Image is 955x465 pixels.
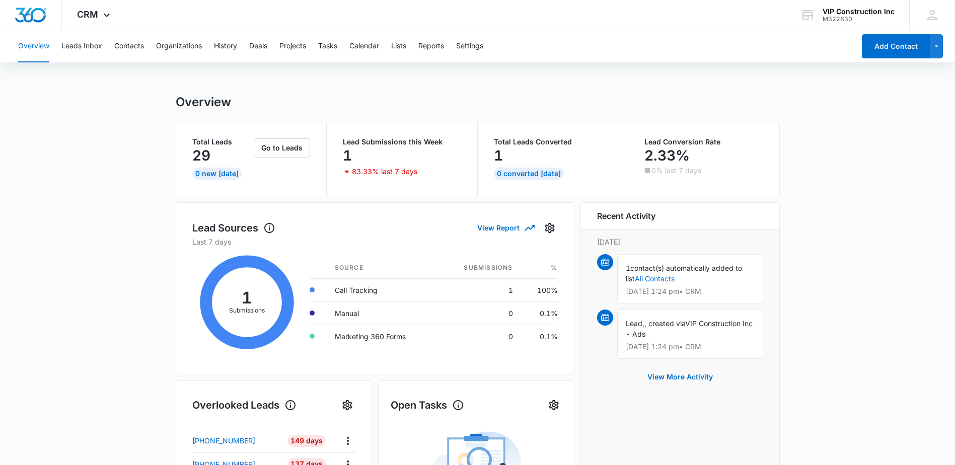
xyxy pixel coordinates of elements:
[192,168,242,180] div: 0 New [DATE]
[597,237,763,247] p: [DATE]
[626,319,644,328] span: Lead,
[249,30,267,62] button: Deals
[597,210,655,222] h6: Recent Activity
[494,168,564,180] div: 0 Converted [DATE]
[626,264,742,283] span: contact(s) automatically added to list
[477,219,534,237] button: View Report
[521,325,558,348] td: 0.1%
[862,34,930,58] button: Add Contact
[254,143,310,152] a: Go to Leads
[349,30,379,62] button: Calendar
[114,30,144,62] button: Contacts
[521,278,558,301] td: 100%
[651,167,701,174] p: 0% last 7 days
[192,220,275,236] h1: Lead Sources
[339,397,355,413] button: Settings
[192,147,210,164] p: 29
[626,343,755,350] p: [DATE] 1:24 pm • CRM
[546,397,562,413] button: Settings
[391,30,406,62] button: Lists
[254,138,310,158] button: Go to Leads
[626,319,753,338] span: VIP Construction Inc - Ads
[644,138,763,145] p: Lead Conversion Rate
[327,325,438,348] td: Marketing 360 Forms
[343,147,352,164] p: 1
[644,319,685,328] span: , created via
[644,147,690,164] p: 2.33%
[192,435,255,446] p: [PHONE_NUMBER]
[494,138,612,145] p: Total Leads Converted
[626,288,755,295] p: [DATE] 1:24 pm • CRM
[192,435,280,446] a: [PHONE_NUMBER]
[521,257,558,279] th: %
[176,95,231,110] h1: Overview
[327,257,438,279] th: Source
[635,274,675,283] a: All Contacts
[318,30,337,62] button: Tasks
[279,30,306,62] button: Projects
[456,30,483,62] button: Settings
[156,30,202,62] button: Organizations
[438,278,521,301] td: 1
[214,30,237,62] button: History
[418,30,444,62] button: Reports
[352,168,417,175] p: 83.33% last 7 days
[438,325,521,348] td: 0
[192,138,252,145] p: Total Leads
[287,435,326,447] div: 149 Days
[61,30,102,62] button: Leads Inbox
[343,138,461,145] p: Lead Submissions this Week
[823,16,895,23] div: account id
[77,9,98,20] span: CRM
[340,433,355,448] button: Actions
[391,398,464,413] h1: Open Tasks
[438,301,521,325] td: 0
[823,8,895,16] div: account name
[192,398,297,413] h1: Overlooked Leads
[521,301,558,325] td: 0.1%
[18,30,49,62] button: Overview
[542,220,558,236] button: Settings
[438,257,521,279] th: Submissions
[327,278,438,301] td: Call Tracking
[637,365,723,389] button: View More Activity
[626,264,630,272] span: 1
[192,237,558,247] p: Last 7 days
[494,147,503,164] p: 1
[327,301,438,325] td: Manual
